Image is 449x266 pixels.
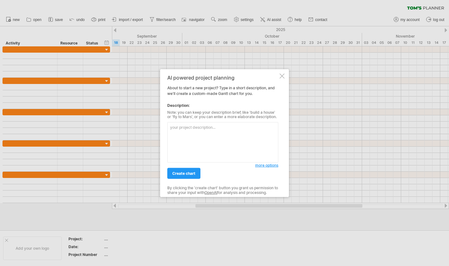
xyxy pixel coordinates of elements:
div: AI powered project planning [167,75,278,80]
div: About to start a new project? Type in a short description, and we'll create a custom-made Gantt c... [167,75,278,191]
div: Description: [167,102,278,108]
a: create chart [167,168,200,179]
a: more options [255,163,278,168]
a: OpenAI [204,190,217,195]
span: more options [255,163,278,168]
span: create chart [172,171,195,176]
div: By clicking the 'create chart' button you grant us permission to share your input with for analys... [167,186,278,195]
div: Note: you can keep your description brief, like 'build a house' or 'fly to Mars', or you can ente... [167,110,278,119]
